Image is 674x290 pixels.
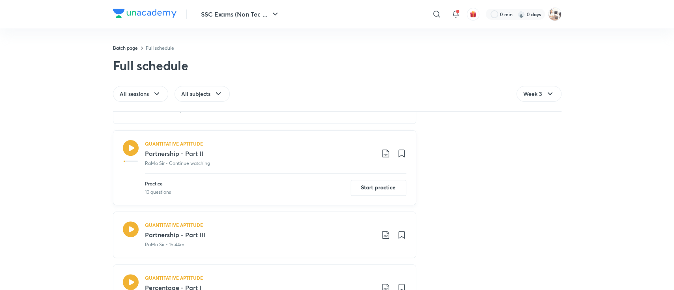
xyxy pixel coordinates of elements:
a: Batch page [113,45,138,51]
h3: Partnership - Part III [145,230,375,239]
h5: QUANTITATIVE APTITUDE [145,140,203,147]
img: avatar [469,11,477,18]
h5: QUANTITATIVE APTITUDE [145,274,203,281]
h5: QUANTITATIVE APTITUDE [145,221,203,228]
span: Week 3 [523,90,542,98]
img: streak [517,10,525,18]
a: QUANTITATIVE APTITUDEPartnership - Part IIIRaMo Sir • 1h 44m [113,211,416,258]
img: Pragya Singh [548,7,561,21]
button: avatar [467,8,479,21]
a: Full schedule [146,45,174,51]
a: Company Logo [113,9,176,20]
span: All sessions [120,90,149,98]
a: QUANTITATIVE APTITUDEPartnership - Part IIRaMo Sir • Continue watchingPractice10 questionsStart p... [113,130,416,205]
h3: Partnership - Part II [145,149,375,158]
button: SSC Exams (Non Tec ... [196,6,285,22]
div: 10 questions [145,189,171,196]
img: Company Logo [113,9,176,18]
div: Full schedule [113,58,188,73]
p: Practice [145,180,171,187]
p: RaMo Sir • 1h 44m [145,241,184,248]
button: Start practice [351,180,406,196]
p: RaMo Sir • Continue watching [145,160,210,167]
span: All subjects [181,90,210,98]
